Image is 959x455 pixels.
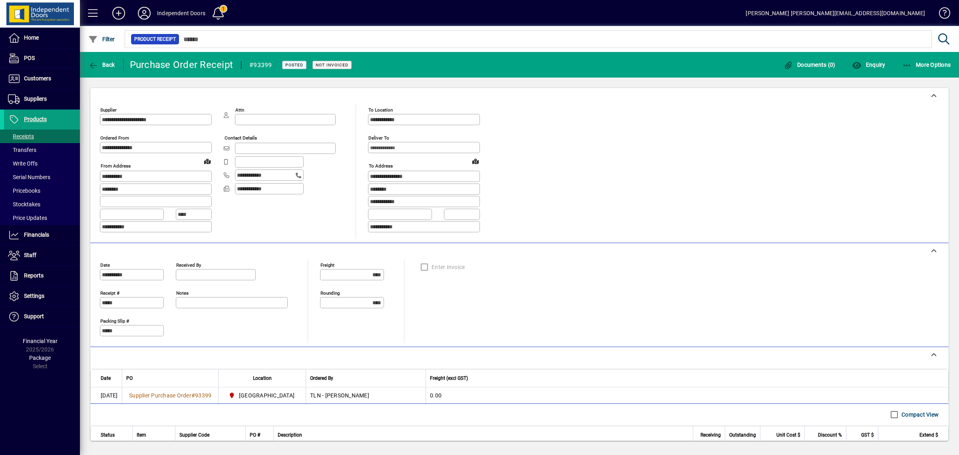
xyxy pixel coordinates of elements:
div: Purchase Order Receipt [130,58,233,71]
div: PO [126,374,214,383]
span: Supplier Purchase Order [129,392,191,399]
span: PO # [250,431,260,439]
button: More Options [900,58,953,72]
div: Ordered By [310,374,422,383]
span: Documents (0) [784,62,836,68]
span: Customers [24,75,51,82]
span: Item [137,431,146,439]
mat-label: Packing Slip # [100,318,129,323]
a: Transfers [4,143,80,157]
span: PO [126,374,133,383]
button: Documents (0) [782,58,838,72]
a: Serial Numbers [4,170,80,184]
a: Stocktakes [4,198,80,211]
span: Write Offs [8,160,38,167]
span: Suppliers [24,96,47,102]
span: Receiving [700,431,721,439]
mat-label: Notes [176,290,189,295]
span: Reports [24,272,44,279]
span: Back [88,62,115,68]
div: Freight (excl GST) [430,374,938,383]
span: Transfers [8,147,36,153]
mat-label: Date [100,262,110,267]
mat-label: Attn [235,107,244,113]
span: Staff [24,252,36,258]
span: GST $ [861,431,874,439]
td: TLN - [PERSON_NAME] [306,387,426,403]
span: Filter [88,36,115,42]
span: Settings [24,293,44,299]
span: Stocktakes [8,201,40,208]
span: Home [24,34,39,41]
span: Financials [24,231,49,238]
div: Independent Doors [157,7,205,20]
span: Outstanding [729,431,756,439]
button: Back [86,58,117,72]
mat-label: Rounding [320,290,340,295]
span: Product Receipt [134,35,176,43]
a: View on map [201,155,214,168]
span: Supplier Code [179,431,209,439]
a: POS [4,48,80,68]
mat-label: Ordered from [100,135,129,141]
span: Not Invoiced [316,62,348,68]
a: Write Offs [4,157,80,170]
div: #93399 [249,59,272,72]
td: 0.00 [426,387,948,403]
span: Christchurch [227,391,298,400]
a: Pricebooks [4,184,80,198]
a: Staff [4,245,80,265]
a: Settings [4,286,80,306]
a: Price Updates [4,211,80,225]
button: Add [106,6,131,20]
span: Package [29,355,51,361]
span: Pricebooks [8,188,40,194]
span: POS [24,55,35,61]
span: Extend $ [919,431,938,439]
span: More Options [902,62,951,68]
label: Compact View [900,411,939,419]
button: Profile [131,6,157,20]
span: Description [278,431,302,439]
span: 93399 [195,392,211,399]
span: Date [101,374,111,383]
span: Ordered By [310,374,333,383]
a: Home [4,28,80,48]
app-page-header-button: Back [80,58,124,72]
mat-label: Deliver To [368,135,389,141]
mat-label: To location [368,107,393,113]
button: Enquiry [850,58,887,72]
a: Knowledge Base [933,2,949,28]
a: Customers [4,69,80,89]
span: # [191,392,195,399]
span: Unit Cost $ [776,431,800,439]
mat-label: Freight [320,262,334,267]
span: Freight (excl GST) [430,374,468,383]
a: Reports [4,266,80,286]
a: Receipts [4,130,80,143]
a: View on map [469,155,482,168]
span: Posted [285,62,303,68]
span: [GEOGRAPHIC_DATA] [239,391,294,399]
span: Price Updates [8,215,47,221]
a: Financials [4,225,80,245]
mat-label: Supplier [100,107,117,113]
span: Receipts [8,133,34,140]
span: Support [24,313,44,319]
span: Location [253,374,272,383]
div: Date [101,374,118,383]
span: Products [24,116,47,122]
div: [PERSON_NAME] [PERSON_NAME][EMAIL_ADDRESS][DOMAIN_NAME] [746,7,925,20]
span: Status [101,431,115,439]
span: Discount % [818,431,842,439]
a: Support [4,307,80,327]
a: Supplier Purchase Order#93399 [126,391,214,400]
a: Suppliers [4,89,80,109]
td: [DATE] [91,387,122,403]
span: Enquiry [852,62,885,68]
mat-label: Received by [176,262,201,267]
button: Filter [86,32,117,46]
span: Serial Numbers [8,174,50,180]
mat-label: Receipt # [100,290,119,295]
span: Financial Year [23,338,58,344]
